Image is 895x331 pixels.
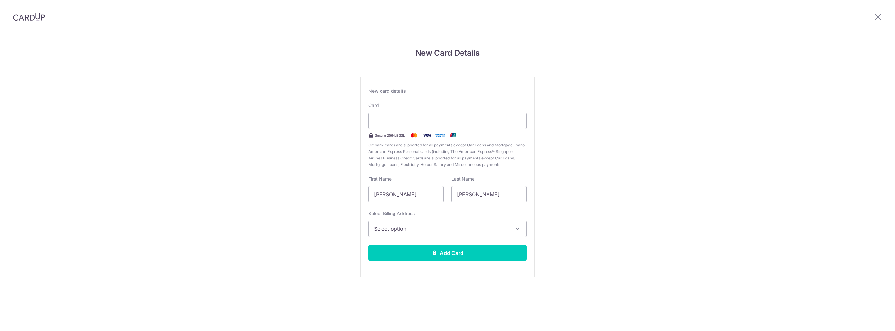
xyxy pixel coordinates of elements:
[368,210,415,217] label: Select Billing Address
[407,131,421,139] img: Mastercard
[368,88,527,94] div: New card details
[368,245,527,261] button: Add Card
[375,133,405,138] span: Secure 256-bit SSL
[374,117,521,125] iframe: Secure card payment input frame
[368,102,379,109] label: Card
[853,311,888,328] iframe: Opens a widget where you can find more information
[368,142,527,168] span: Citibank cards are supported for all payments except Car Loans and Mortgage Loans. American Expre...
[447,131,460,139] img: .alt.unionpay
[360,47,535,59] h4: New Card Details
[374,225,509,233] span: Select option
[451,186,527,202] input: Cardholder Last Name
[451,176,474,182] label: Last Name
[368,186,444,202] input: Cardholder First Name
[434,131,447,139] img: .alt.amex
[368,221,527,237] button: Select option
[13,13,45,21] img: CardUp
[421,131,434,139] img: Visa
[368,176,392,182] label: First Name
